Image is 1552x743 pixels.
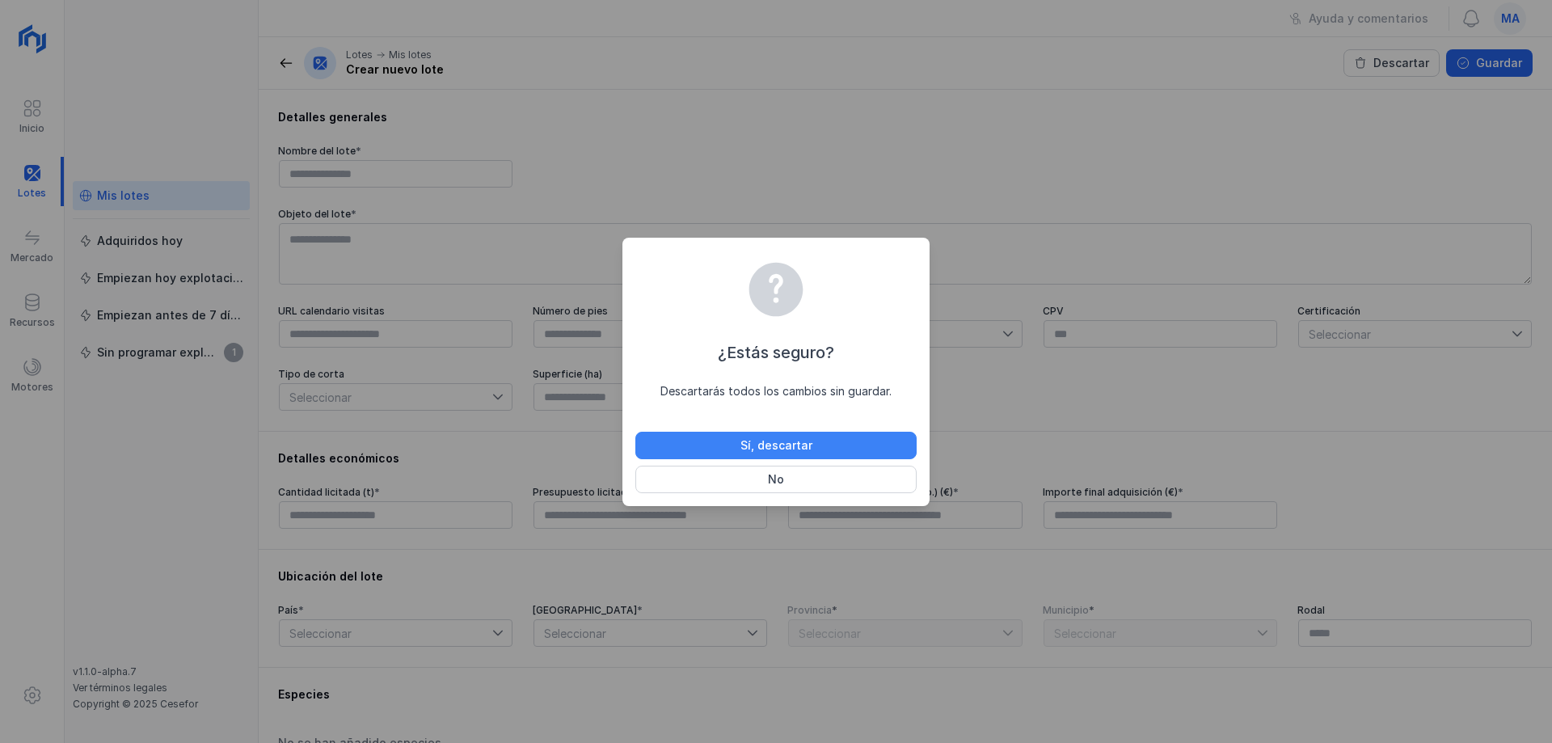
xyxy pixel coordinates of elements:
button: Sí, descartar [635,432,917,459]
div: No [768,471,784,488]
div: Descartarás todos los cambios sin guardar. [635,383,917,399]
button: No [635,466,917,493]
div: Sí, descartar [740,437,812,454]
div: ¿Estás seguro? [635,341,917,364]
